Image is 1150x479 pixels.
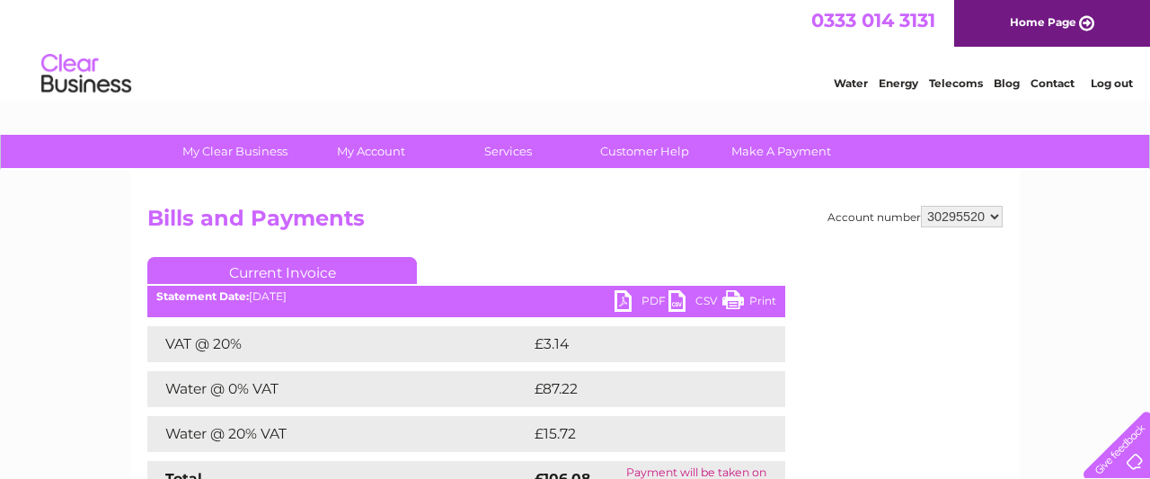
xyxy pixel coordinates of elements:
[811,9,935,31] a: 0333 014 3131
[434,135,582,168] a: Services
[530,326,741,362] td: £3.14
[571,135,719,168] a: Customer Help
[1031,76,1075,90] a: Contact
[530,371,747,407] td: £87.22
[147,326,530,362] td: VAT @ 20%
[1091,76,1133,90] a: Log out
[879,76,918,90] a: Energy
[40,47,132,102] img: logo.png
[994,76,1020,90] a: Blog
[152,10,1001,87] div: Clear Business is a trading name of Verastar Limited (registered in [GEOGRAPHIC_DATA] No. 3667643...
[929,76,983,90] a: Telecoms
[147,416,530,452] td: Water @ 20% VAT
[722,290,776,316] a: Print
[827,206,1003,227] div: Account number
[147,257,417,284] a: Current Invoice
[615,290,668,316] a: PDF
[147,206,1003,240] h2: Bills and Payments
[147,371,530,407] td: Water @ 0% VAT
[147,290,785,303] div: [DATE]
[530,416,747,452] td: £15.72
[707,135,855,168] a: Make A Payment
[668,290,722,316] a: CSV
[834,76,868,90] a: Water
[297,135,446,168] a: My Account
[161,135,309,168] a: My Clear Business
[156,289,249,303] b: Statement Date:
